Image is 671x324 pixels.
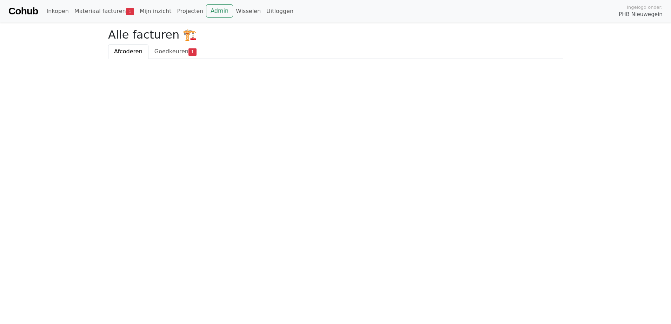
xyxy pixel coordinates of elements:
a: Uitloggen [264,4,296,18]
a: Goedkeuren1 [148,44,202,59]
span: 1 [188,48,197,55]
a: Admin [206,4,233,18]
span: Ingelogd onder: [627,4,663,11]
a: Materiaal facturen1 [72,4,137,18]
span: 1 [126,8,134,15]
h2: Alle facturen 🏗️ [108,28,563,41]
a: Wisselen [233,4,264,18]
span: Afcoderen [114,48,142,55]
a: Mijn inzicht [137,4,174,18]
span: Goedkeuren [154,48,188,55]
span: PHB Nieuwegein [619,11,663,19]
a: Afcoderen [108,44,148,59]
a: Projecten [174,4,206,18]
a: Cohub [8,3,38,20]
a: Inkopen [44,4,71,18]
